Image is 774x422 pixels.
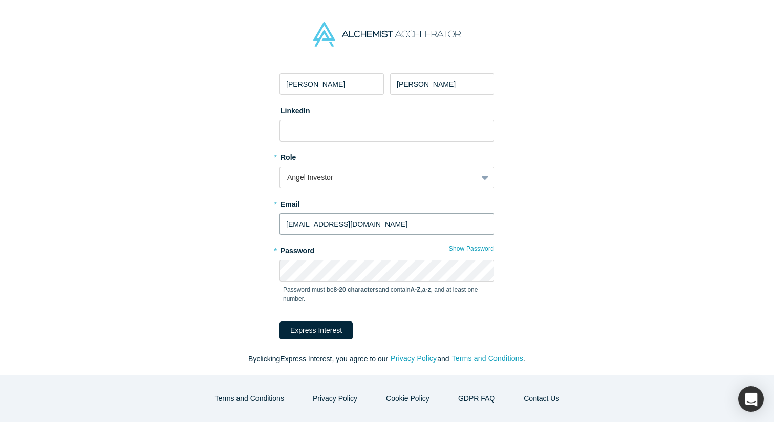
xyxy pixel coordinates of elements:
[287,172,470,183] div: Angel Investor
[279,73,384,95] input: First Name
[302,390,368,408] button: Privacy Policy
[313,22,461,47] img: Alchemist Accelerator Logo
[279,149,494,163] label: Role
[279,242,494,256] label: Password
[279,195,494,210] label: Email
[513,390,570,408] button: Contact Us
[422,286,431,293] strong: a-z
[390,353,437,365] button: Privacy Policy
[448,242,494,255] button: Show Password
[283,285,491,304] p: Password must be and contain , , and at least one number.
[204,390,295,408] button: Terms and Conditions
[279,321,353,339] button: Express Interest
[172,354,602,365] p: By clicking Express Interest , you agree to our and .
[451,353,524,365] button: Terms and Conditions
[411,286,421,293] strong: A-Z
[390,73,494,95] input: Last Name
[279,102,310,116] label: LinkedIn
[447,390,506,408] a: GDPR FAQ
[334,286,379,293] strong: 8-20 characters
[375,390,440,408] button: Cookie Policy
